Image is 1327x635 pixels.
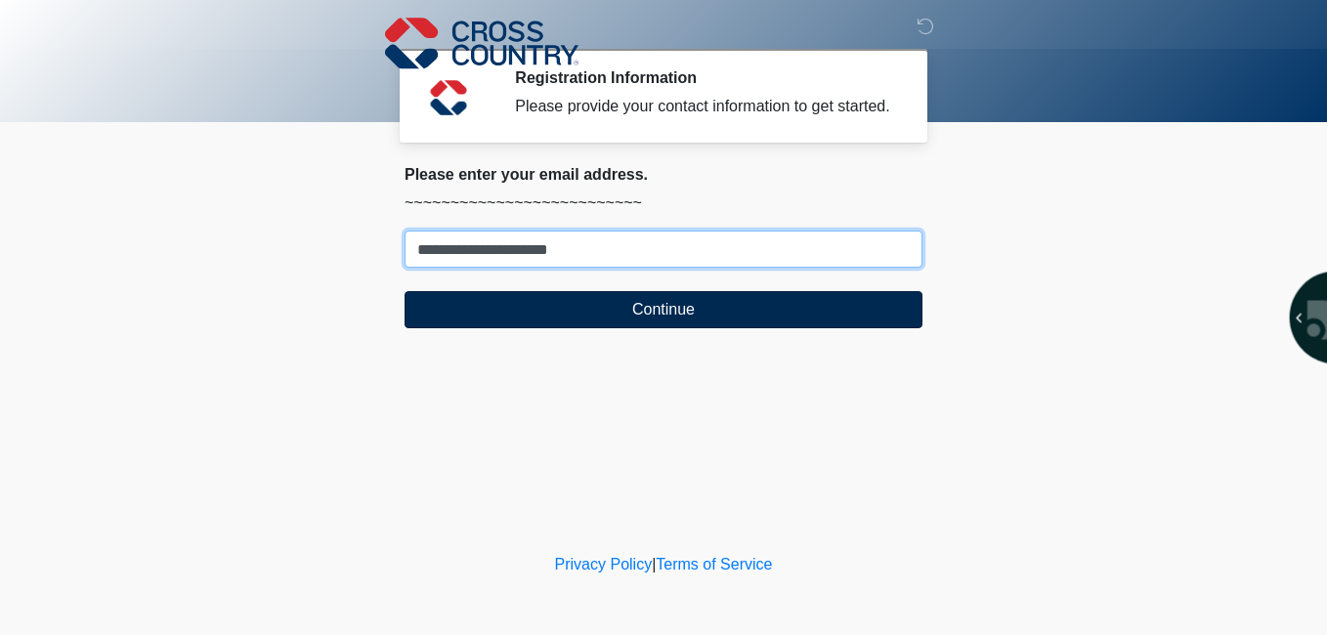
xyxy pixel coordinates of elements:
a: | [652,556,656,572]
button: Continue [405,291,922,328]
a: Terms of Service [656,556,772,572]
img: Cross Country Logo [385,15,578,71]
p: ~~~~~~~~~~~~~~~~~~~~~~~~~~ [405,191,922,215]
a: Privacy Policy [555,556,653,572]
h2: Please enter your email address. [405,165,922,184]
img: Agent Avatar [419,68,478,127]
div: Please provide your contact information to get started. [515,95,893,118]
